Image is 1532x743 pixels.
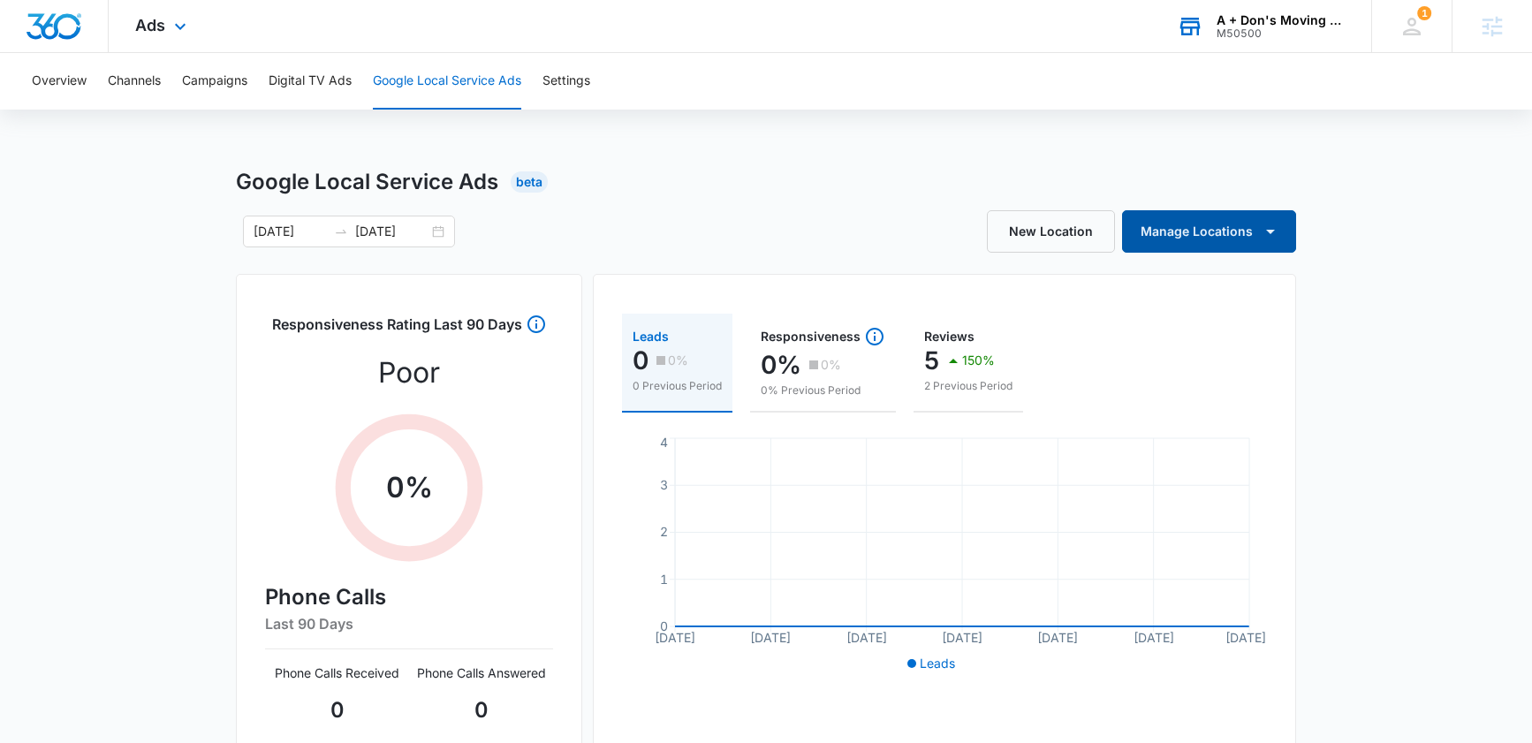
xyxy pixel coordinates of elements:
tspan: 2 [660,524,668,539]
tspan: [DATE] [942,630,982,645]
div: notifications count [1417,6,1431,20]
h4: Phone Calls [265,581,553,613]
p: 0% Previous Period [761,383,885,398]
tspan: 0 [660,618,668,633]
button: Manage Locations [1122,210,1296,253]
button: Campaigns [182,53,247,110]
tspan: 3 [660,477,668,492]
p: 0 Previous Period [633,378,722,394]
tspan: [DATE] [655,630,695,645]
p: 150% [962,354,995,367]
div: account id [1217,27,1346,40]
p: 2 Previous Period [924,378,1012,394]
span: 1 [1417,6,1431,20]
p: 5 [924,346,939,375]
div: Leads [633,330,722,343]
p: Phone Calls Answered [409,663,553,682]
tspan: [DATE] [1225,630,1266,645]
tspan: 1 [660,572,668,587]
p: 0% [821,359,841,371]
div: Reviews [924,330,1012,343]
p: 0 [409,694,553,726]
input: Start date [254,222,327,241]
p: Phone Calls Received [265,663,409,682]
p: 0 [265,694,409,726]
p: Poor [378,352,440,394]
h6: Last 90 Days [265,613,553,634]
span: to [334,224,348,239]
a: New Location [987,210,1115,253]
input: End date [355,222,429,241]
tspan: 4 [660,435,668,450]
tspan: [DATE] [846,630,887,645]
div: Beta [511,171,548,193]
span: swap-right [334,224,348,239]
p: 0 % [386,466,433,509]
p: 0% [668,354,688,367]
button: Channels [108,53,161,110]
button: Overview [32,53,87,110]
div: Responsiveness [761,326,885,347]
span: Leads [920,656,955,671]
tspan: [DATE] [1134,630,1174,645]
h3: Responsiveness Rating Last 90 Days [272,314,522,345]
p: 0% [761,351,801,379]
span: Ads [135,16,165,34]
button: Settings [542,53,590,110]
h1: Google Local Service Ads [236,166,498,198]
button: Digital TV Ads [269,53,352,110]
p: 0 [633,346,648,375]
div: account name [1217,13,1346,27]
tspan: [DATE] [750,630,791,645]
tspan: [DATE] [1037,630,1078,645]
button: Google Local Service Ads [373,53,521,110]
